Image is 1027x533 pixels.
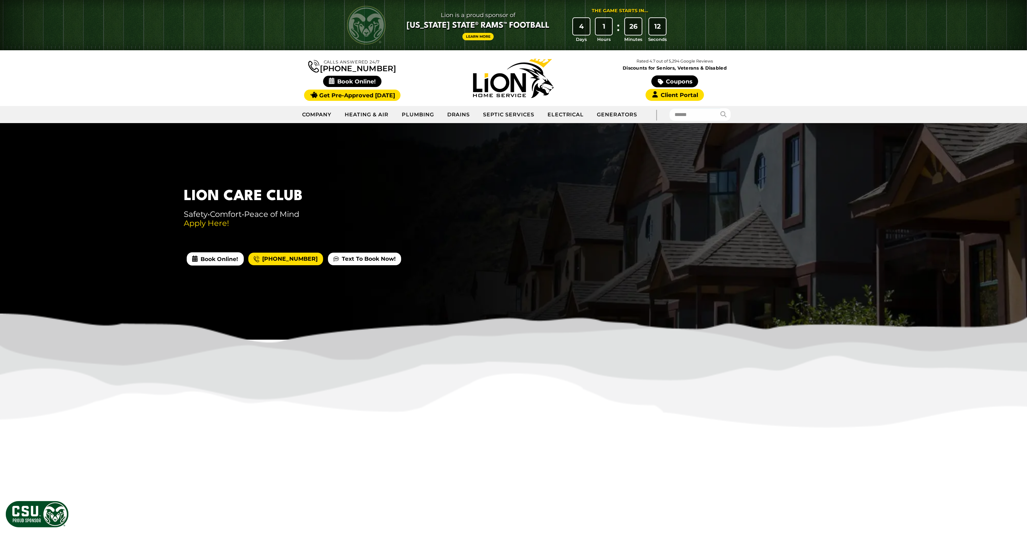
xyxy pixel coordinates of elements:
[651,75,698,87] a: Coupons
[594,58,755,65] p: Rated 4.7 out of 5,294 Google Reviews
[597,36,611,43] span: Hours
[242,209,244,219] span: •
[576,36,587,43] span: Days
[592,7,648,15] div: The Game Starts in...
[615,18,621,43] div: :
[248,253,323,266] a: [PHONE_NUMBER]
[5,500,69,528] img: CSU Sponsor Badge
[541,107,591,123] a: Electrical
[648,36,667,43] span: Seconds
[347,6,386,44] img: CSU Rams logo
[208,209,210,219] span: •
[644,106,669,123] div: |
[323,76,381,87] span: Book Online!
[462,33,494,40] a: Learn More
[407,20,549,31] span: [US_STATE] State® Rams™ Football
[407,10,549,20] span: Lion is a proud sponsor of
[625,18,642,35] div: 26
[477,107,541,123] a: Septic Services
[304,90,400,101] a: Get Pre-Approved [DATE]
[596,66,754,70] span: Discounts for Seniors, Veterans & Disabled
[328,253,401,266] a: Text To Book Now!
[441,107,477,123] a: Drains
[338,107,395,123] a: Heating & Air
[187,252,243,265] span: Book Online!
[184,210,302,219] div: Safety Comfort Peace of Mind
[646,89,704,101] a: Client Portal
[184,218,229,228] a: Apply Here!
[395,107,441,123] a: Plumbing
[296,107,339,123] a: Company
[596,18,612,35] div: 1
[473,59,554,98] img: Lion Home Service
[184,186,302,207] h1: Lion Care Club
[590,107,644,123] a: Generators
[308,59,396,73] a: [PHONE_NUMBER]
[624,36,642,43] span: Minutes
[649,18,666,35] div: 12
[573,18,590,35] div: 4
